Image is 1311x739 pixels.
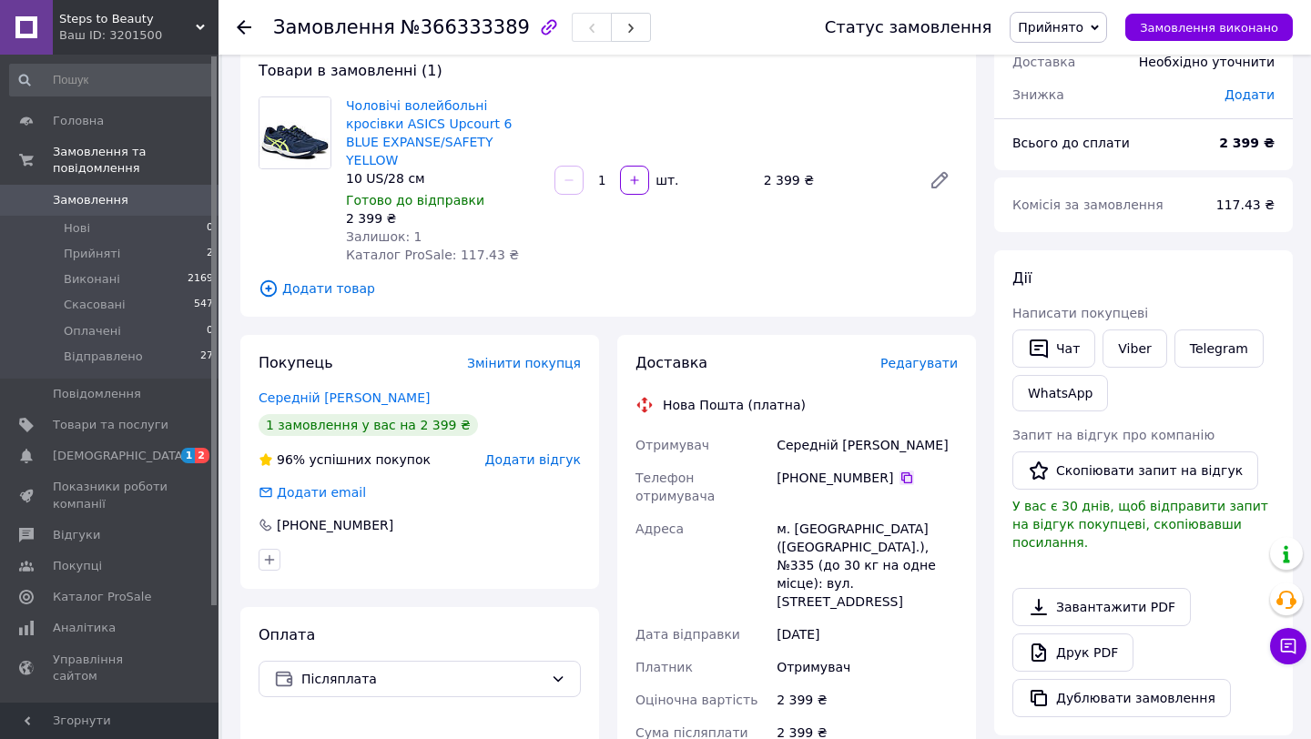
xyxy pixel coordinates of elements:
b: 2 399 ₴ [1219,136,1275,150]
span: Повідомлення [53,386,141,402]
span: Дії [1012,269,1032,287]
div: [PHONE_NUMBER] [275,516,395,534]
span: Оплачені [64,323,121,339]
div: 2 399 ₴ [757,167,914,193]
span: Замовлення [53,192,128,208]
div: 10 US/28 см [346,169,540,187]
span: Замовлення та повідомлення [53,144,218,177]
span: Доставка [635,354,707,371]
span: 547 [194,297,213,313]
div: Додати email [275,483,368,501]
span: Управління сайтом [53,652,168,684]
div: [DATE] [773,618,961,651]
span: Гаманець компанії [53,699,168,732]
div: Повернутися назад [237,18,251,36]
div: Статус замовлення [825,18,992,36]
span: Платник [635,660,693,674]
span: Редагувати [880,356,958,370]
a: Друк PDF [1012,633,1133,672]
span: Показники роботи компанії [53,479,168,511]
span: Товари та послуги [53,417,168,433]
span: У вас є 30 днів, щоб відправити запит на відгук покупцеві, скопіювавши посилання. [1012,499,1268,550]
div: успішних покупок [259,450,431,469]
div: 2 399 ₴ [773,683,961,716]
span: Аналітика [53,620,116,636]
span: 0 [207,323,213,339]
div: шт. [651,171,680,189]
span: 96% [277,452,305,467]
span: 2169 [188,271,213,288]
span: 117.43 ₴ [1216,197,1275,212]
span: Дата відправки [635,627,740,642]
div: [PHONE_NUMBER] [777,469,958,487]
a: Редагувати [921,162,958,198]
span: 2 [195,448,209,463]
div: Ваш ID: 3201500 [59,27,218,44]
span: Післяплата [301,669,544,689]
a: Чоловічі волейбольні кросівки ASICS Upcourt 6 BLUE EXPANSE/SAFETY YELLOW [346,98,512,167]
span: Телефон отримувача [635,471,715,503]
span: Скасовані [64,297,126,313]
span: Товари в замовленні (1) [259,62,442,79]
span: Замовлення [273,16,395,38]
span: Додати [1225,87,1275,102]
span: Прийняті [64,246,120,262]
span: Відправлено [64,349,143,365]
div: 1 замовлення у вас на 2 399 ₴ [259,414,478,436]
span: Каталог ProSale [53,589,151,605]
span: [DEMOGRAPHIC_DATA] [53,448,188,464]
div: Необхідно уточнити [1128,42,1286,82]
div: Отримувач [773,651,961,683]
span: Покупець [259,354,333,371]
span: Steps to Beauty [59,11,196,27]
span: Знижка [1012,87,1064,102]
span: Покупці [53,558,102,574]
span: Відгуки [53,527,100,543]
div: Нова Пошта (платна) [658,396,810,414]
div: Середній [PERSON_NAME] [773,429,961,461]
span: Каталог ProSale: 117.43 ₴ [346,248,519,262]
input: Пошук [9,64,215,96]
div: м. [GEOGRAPHIC_DATA] ([GEOGRAPHIC_DATA].), №335 (до 30 кг на одне місце): вул. [STREET_ADDRESS] [773,512,961,618]
span: Адреса [635,521,684,536]
span: Отримувач [635,438,709,452]
span: Виконані [64,271,120,288]
span: Доставка [1012,55,1075,69]
button: Замовлення виконано [1125,14,1293,41]
a: Telegram [1174,329,1264,368]
span: №366333389 [401,16,530,38]
span: Запит на відгук про компанію [1012,428,1214,442]
div: 2 399 ₴ [346,209,540,228]
span: Додати відгук [485,452,581,467]
span: Всього до сплати [1012,136,1130,150]
button: Чат [1012,329,1095,368]
span: 0 [207,220,213,237]
span: 1 [181,448,196,463]
span: 2 [207,246,213,262]
span: Головна [53,113,104,129]
a: Середній [PERSON_NAME] [259,390,430,405]
span: Оплата [259,626,315,643]
span: Комісія за замовлення [1012,197,1164,212]
span: Готово до відправки [346,193,484,208]
span: Нові [64,220,90,237]
button: Скопіювати запит на відгук [1012,451,1258,490]
span: Додати товар [259,278,958,299]
span: Написати покупцеві [1012,306,1148,320]
span: Залишок: 1 [346,229,422,244]
span: Прийнято [1018,20,1083,35]
span: Оціночна вартість [635,693,757,707]
a: Завантажити PDF [1012,588,1191,626]
span: Замовлення виконано [1140,21,1278,35]
a: WhatsApp [1012,375,1108,411]
button: Чат з покупцем [1270,628,1306,664]
span: 27 [200,349,213,365]
span: Змінити покупця [467,356,581,370]
img: Чоловічі волейбольні кросівки ASICS Upcourt 6 BLUE EXPANSE/SAFETY YELLOW [259,97,330,168]
button: Дублювати замовлення [1012,679,1231,717]
div: Додати email [257,483,368,501]
a: Viber [1103,329,1166,368]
